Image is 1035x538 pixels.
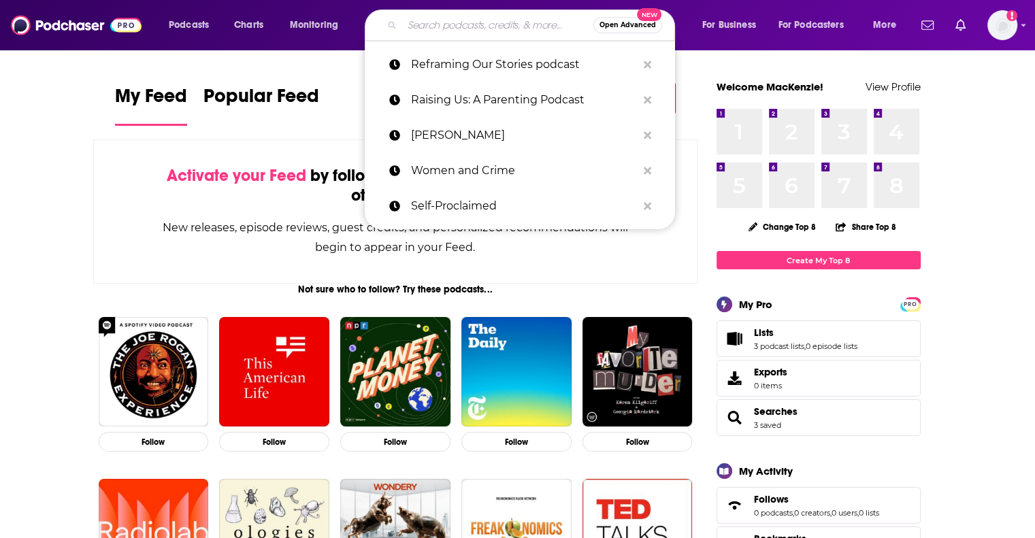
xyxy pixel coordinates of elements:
[754,381,787,390] span: 0 items
[857,508,859,518] span: ,
[365,153,675,188] a: Women and Crime
[835,214,896,240] button: Share Top 8
[902,299,919,309] span: PRO
[11,12,142,38] img: Podchaser - Follow, Share and Rate Podcasts
[754,508,793,518] a: 0 podcasts
[721,408,749,427] a: Searches
[99,432,209,452] button: Follow
[830,508,832,518] span: ,
[754,420,781,430] a: 3 saved
[365,118,675,153] a: [PERSON_NAME]
[754,405,798,418] a: Searches
[754,493,789,505] span: Follows
[203,84,319,126] a: Popular Feed
[99,317,209,427] img: The Joe Rogan Experience
[365,188,675,224] a: Self-Proclaimed
[717,320,921,357] span: Lists
[167,165,306,186] span: Activate your Feed
[402,14,593,36] input: Search podcasts, credits, & more...
[717,251,921,269] a: Create My Top 8
[411,47,637,82] p: Reframing Our Stories podcast
[115,84,187,116] span: My Feed
[754,493,879,505] a: Follows
[987,10,1017,40] button: Show profile menu
[411,82,637,118] p: Raising Us: A Parenting Podcast
[593,17,662,33] button: Open AdvancedNew
[873,16,896,35] span: More
[115,84,187,126] a: My Feed
[793,508,794,518] span: ,
[169,16,209,35] span: Podcasts
[702,16,756,35] span: For Business
[378,10,688,41] div: Search podcasts, credits, & more...
[739,465,793,477] div: My Activity
[461,432,572,452] button: Follow
[754,366,787,378] span: Exports
[754,326,774,339] span: Lists
[365,82,675,118] a: Raising Us: A Parenting Podcast
[234,16,263,35] span: Charts
[916,14,939,37] a: Show notifications dropdown
[721,329,749,348] a: Lists
[461,317,572,427] img: The Daily
[340,317,450,427] img: Planet Money
[162,166,629,205] div: by following Podcasts, Creators, Lists, and other Users!
[950,14,971,37] a: Show notifications dropdown
[340,432,450,452] button: Follow
[280,14,356,36] button: open menu
[806,341,857,351] a: 0 episode lists
[717,80,823,93] a: Welcome MacKenzie!
[219,432,329,452] button: Follow
[225,14,272,36] a: Charts
[290,16,338,35] span: Monitoring
[717,360,921,397] a: Exports
[778,16,844,35] span: For Podcasters
[162,218,629,257] div: New releases, episode reviews, guest credits, and personalized recommendations will begin to appe...
[987,10,1017,40] span: Logged in as MackenzieCollier
[754,341,804,351] a: 3 podcast lists
[411,188,637,224] p: Self-Proclaimed
[866,80,921,93] a: View Profile
[902,299,919,309] a: PRO
[717,487,921,524] span: Follows
[411,153,637,188] p: Women and Crime
[1006,10,1017,21] svg: Add a profile image
[599,22,656,29] span: Open Advanced
[721,369,749,388] span: Exports
[804,341,806,351] span: ,
[859,508,879,518] a: 0 lists
[739,298,772,311] div: My Pro
[582,317,693,427] img: My Favorite Murder with Karen Kilgariff and Georgia Hardstark
[721,496,749,515] a: Follows
[770,14,864,36] button: open menu
[864,14,913,36] button: open menu
[365,47,675,82] a: Reframing Our Stories podcast
[693,14,773,36] button: open menu
[411,118,637,153] p: amanda montell
[832,508,857,518] a: 0 users
[219,317,329,427] img: This American Life
[203,84,319,116] span: Popular Feed
[637,8,661,21] span: New
[582,432,693,452] button: Follow
[93,284,698,295] div: Not sure who to follow? Try these podcasts...
[159,14,227,36] button: open menu
[794,508,830,518] a: 0 creators
[754,326,857,339] a: Lists
[740,218,825,235] button: Change Top 8
[717,399,921,436] span: Searches
[987,10,1017,40] img: User Profile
